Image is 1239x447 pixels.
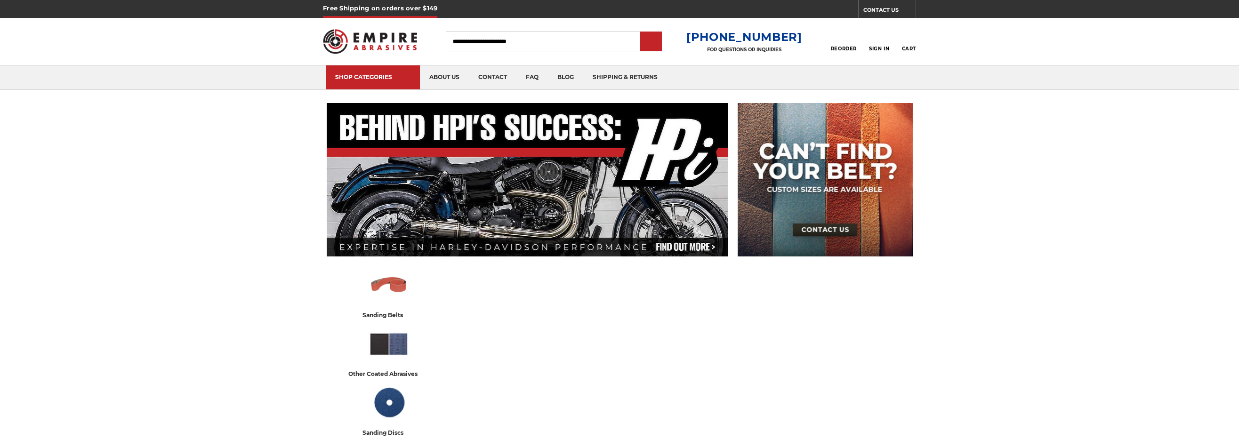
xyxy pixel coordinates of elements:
a: blog [548,65,583,89]
div: SHOP CATEGORIES [335,73,410,80]
a: sanding belts [330,265,448,320]
div: other coated abrasives [348,369,430,379]
p: FOR QUESTIONS OR INQUIRIES [686,47,802,53]
span: Reorder [831,46,857,52]
img: Other Coated Abrasives [368,324,410,364]
span: Sign In [869,46,889,52]
a: Reorder [831,31,857,51]
a: Cart [902,31,916,52]
span: Cart [902,46,916,52]
img: Sanding Belts [368,265,410,305]
img: Sanding Discs [368,383,410,423]
img: Empire Abrasives [323,23,417,60]
img: Banner for an interview featuring Horsepower Inc who makes Harley performance upgrades featured o... [327,103,728,256]
a: [PHONE_NUMBER] [686,30,802,44]
a: shipping & returns [583,65,667,89]
div: sanding belts [362,310,415,320]
a: other coated abrasives [330,324,448,379]
a: sanding discs [330,383,448,438]
a: faq [516,65,548,89]
a: contact [469,65,516,89]
a: SHOP CATEGORIES [326,65,420,89]
div: sanding discs [362,428,416,438]
img: promo banner for custom belts. [738,103,913,256]
a: about us [420,65,469,89]
a: CONTACT US [863,5,916,18]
